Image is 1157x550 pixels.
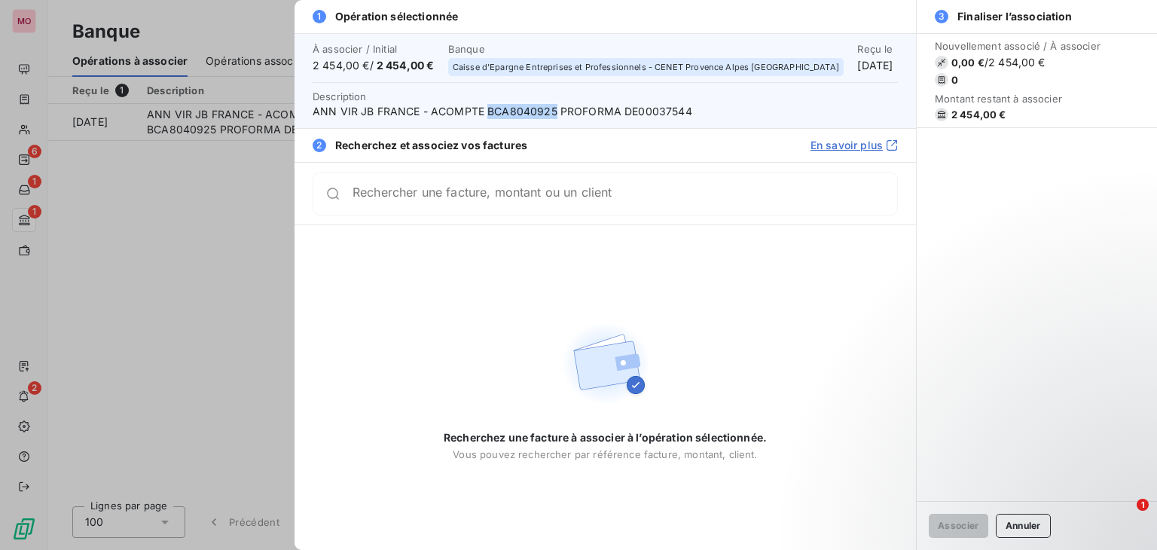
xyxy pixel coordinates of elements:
[313,90,367,102] span: Description
[557,316,654,412] img: Empty state
[335,138,527,153] span: Recherchez et associez vos factures
[1106,499,1142,535] iframe: Intercom live chat
[313,104,898,119] span: ANN VIR JB FRANCE - ACOMPTE BCA8040925 PROFORMA DE00037544
[951,57,985,69] span: 0,00 €
[313,139,326,152] span: 2
[444,430,767,445] span: Recherchez une facture à associer à l’opération sélectionnée.
[935,93,1101,105] span: Montant restant à associer
[935,10,948,23] span: 3
[313,58,439,73] span: 2 454,00 € /
[935,40,1101,52] span: Nouvellement associé / À associer
[929,514,988,538] button: Associer
[448,43,849,55] span: Banque
[951,74,958,86] span: 0
[856,404,1157,509] iframe: Intercom notifications message
[985,55,1046,70] span: / 2 454,00 €
[957,9,1072,24] span: Finaliser l’association
[335,9,458,24] span: Opération sélectionnée
[857,43,898,73] div: [DATE]
[857,43,898,55] span: Reçu le
[453,63,839,72] span: Caisse d'Epargne Entreprises et Professionnels - CENET Provence Alpes [GEOGRAPHIC_DATA]
[951,108,1006,121] span: 2 454,00 €
[313,43,439,55] span: À associer / Initial
[1137,499,1149,511] span: 1
[377,59,435,72] span: 2 454,00 €
[996,514,1051,538] button: Annuler
[353,186,897,201] input: placeholder
[453,448,757,460] span: Vous pouvez rechercher par référence facture, montant, client.
[811,138,898,153] a: En savoir plus
[313,10,326,23] span: 1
